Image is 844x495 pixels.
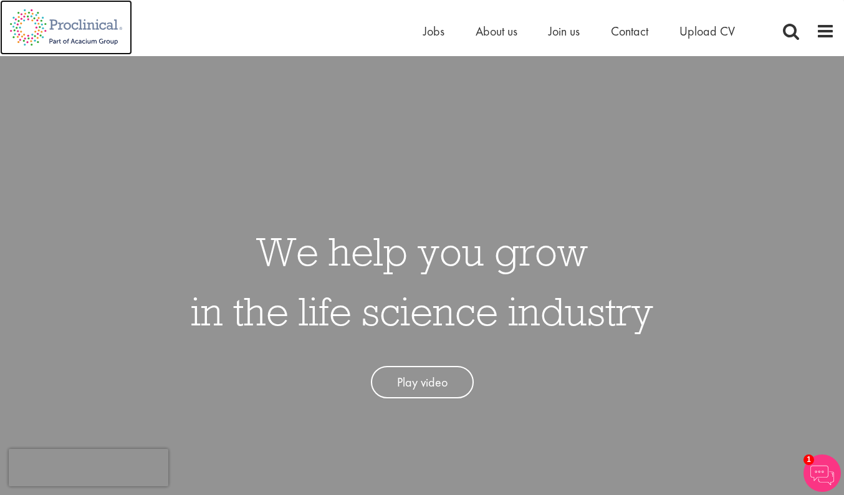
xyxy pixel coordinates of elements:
[423,23,444,39] a: Jobs
[476,23,517,39] a: About us
[371,366,474,399] a: Play video
[611,23,648,39] a: Contact
[191,221,653,341] h1: We help you grow in the life science industry
[549,23,580,39] a: Join us
[803,454,841,492] img: Chatbot
[803,454,814,465] span: 1
[679,23,735,39] a: Upload CV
